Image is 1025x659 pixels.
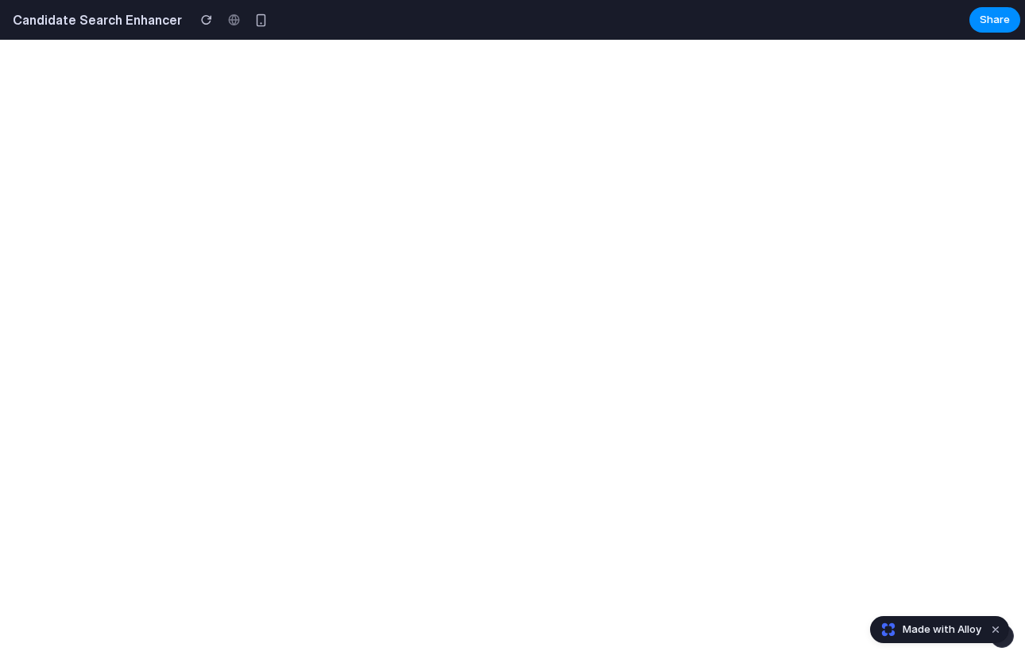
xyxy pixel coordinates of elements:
a: Made with Alloy [871,622,983,638]
h2: Candidate Search Enhancer [6,10,182,29]
button: Share [969,7,1020,33]
button: Dismiss watermark [986,620,1005,639]
span: Share [980,12,1010,28]
span: Made with Alloy [903,622,981,638]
